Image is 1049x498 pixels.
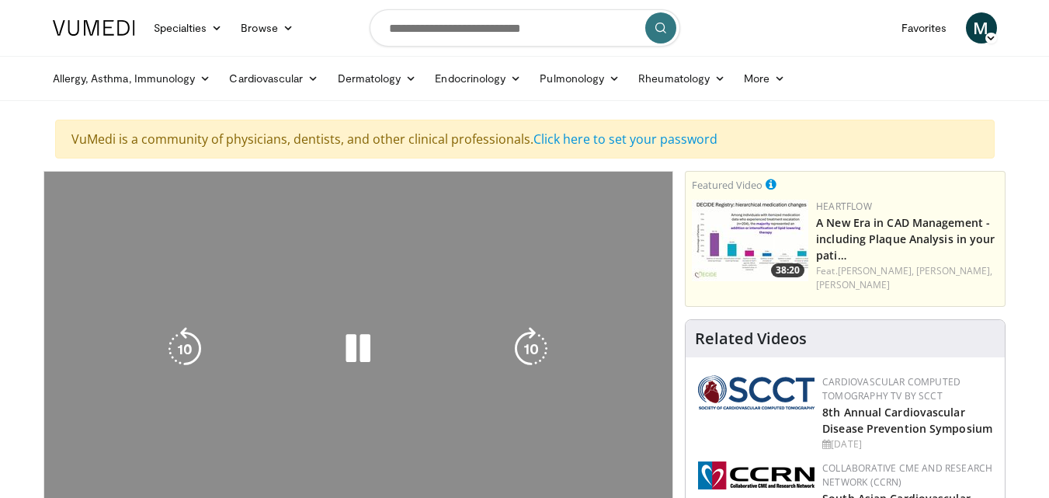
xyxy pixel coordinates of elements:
a: More [735,63,794,94]
input: Search topics, interventions [370,9,680,47]
a: Favorites [892,12,957,44]
img: VuMedi Logo [53,20,135,36]
a: 8th Annual Cardiovascular Disease Prevention Symposium [822,405,992,436]
small: Featured Video [692,178,762,192]
div: Feat. [816,264,999,292]
a: M [966,12,997,44]
a: A New Era in CAD Management - including Plaque Analysis in your pati… [816,215,995,263]
a: Browse [231,12,303,44]
a: Cardiovascular [220,63,328,94]
a: Allergy, Asthma, Immunology [43,63,221,94]
a: 38:20 [692,200,808,281]
a: [PERSON_NAME], [838,264,914,277]
a: [PERSON_NAME] [816,278,890,291]
a: Specialties [144,12,232,44]
img: a04ee3ba-8487-4636-b0fb-5e8d268f3737.png.150x105_q85_autocrop_double_scale_upscale_version-0.2.png [698,461,815,489]
a: Endocrinology [426,63,530,94]
img: 738d0e2d-290f-4d89-8861-908fb8b721dc.150x105_q85_crop-smart_upscale.jpg [692,200,808,281]
h4: Related Videos [695,329,807,348]
a: Pulmonology [530,63,629,94]
a: [PERSON_NAME], [916,264,992,277]
a: Heartflow [816,200,872,213]
div: VuMedi is a community of physicians, dentists, and other clinical professionals. [55,120,995,158]
a: Collaborative CME and Research Network (CCRN) [822,461,992,489]
img: 51a70120-4f25-49cc-93a4-67582377e75f.png.150x105_q85_autocrop_double_scale_upscale_version-0.2.png [698,375,815,409]
a: Rheumatology [629,63,735,94]
a: Dermatology [328,63,426,94]
a: Click here to set your password [533,131,717,148]
a: Cardiovascular Computed Tomography TV by SCCT [822,375,960,402]
span: 38:20 [771,263,804,277]
div: [DATE] [822,437,992,451]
